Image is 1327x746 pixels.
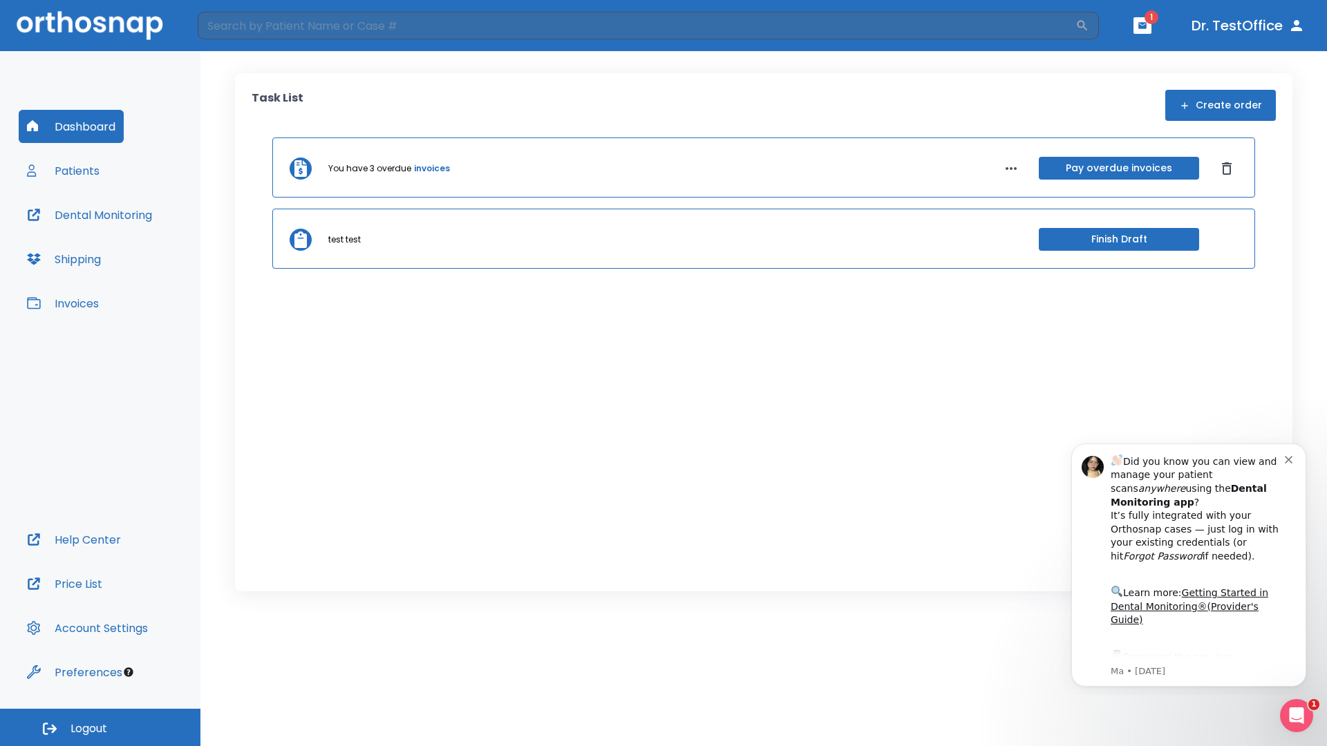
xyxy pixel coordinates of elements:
[19,242,109,276] button: Shipping
[122,666,135,678] div: Tooltip anchor
[1165,90,1276,121] button: Create order
[17,11,163,39] img: Orthosnap
[1308,699,1319,710] span: 1
[19,656,131,689] button: Preferences
[60,217,234,287] div: Download the app: | ​ Let us know if you need help getting started!
[19,567,111,600] button: Price List
[60,220,183,245] a: App Store
[19,523,129,556] button: Help Center
[1051,431,1327,695] iframe: Intercom notifications message
[1145,10,1158,24] span: 1
[1039,157,1199,180] button: Pay overdue invoices
[198,12,1075,39] input: Search by Patient Name or Case #
[252,90,303,121] p: Task List
[414,162,450,175] a: invoices
[60,234,234,247] p: Message from Ma, sent 6w ago
[328,162,411,175] p: You have 3 overdue
[1039,228,1199,251] button: Finish Draft
[19,110,124,143] button: Dashboard
[1280,699,1313,732] iframe: Intercom live chat
[70,721,107,736] span: Logout
[1216,157,1238,180] button: Dismiss
[1186,13,1310,38] button: Dr. TestOffice
[234,21,245,32] button: Dismiss notification
[19,198,160,231] button: Dental Monitoring
[19,154,108,187] button: Patients
[19,287,107,320] button: Invoices
[19,611,156,644] button: Account Settings
[328,233,361,246] p: test test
